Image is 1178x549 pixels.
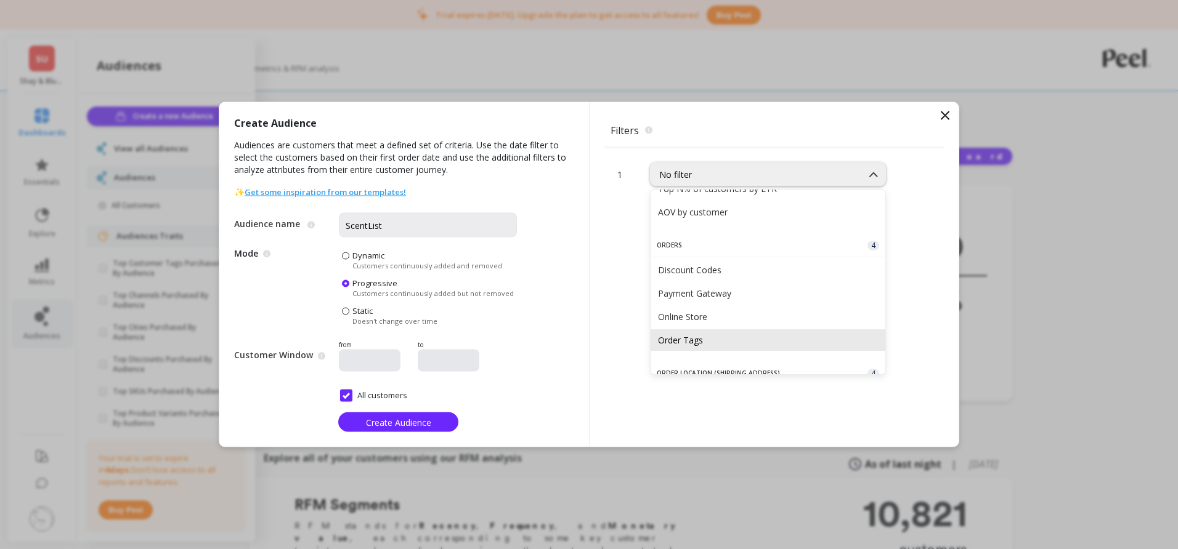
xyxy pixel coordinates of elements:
[10,377,236,398] textarea: Message…
[35,7,55,26] img: Profile image for Jordan
[54,153,227,201] div: I specifically want to see the full revenue from Scentlist customers including purchases outside ...
[60,15,115,28] p: Active 1h ago
[60,6,91,15] h1: Jordan
[352,250,384,261] span: Dynamic
[867,241,879,250] span: 4
[10,145,237,209] div: Paul says…
[234,218,303,230] label: Audience name
[59,403,68,413] button: Upload attachment
[657,369,780,378] span: Order Location (Shipping Address)
[10,209,237,373] div: Paul says…
[604,117,944,144] span: Filters
[234,139,574,186] span: Audiences are customers that meet a defined set of criteria. Use the date filter to select the cu...
[234,117,317,139] span: Create Audience
[44,209,237,363] div: I also need to accommodate for our understanding of LTV(R) which is our deffinition LTV at S&B = ...
[658,334,878,346] div: Order Tags
[352,305,373,316] span: Static
[245,186,406,198] a: Get some inspiration from our templates!
[658,206,878,218] div: AOV by customer
[352,261,502,270] span: Customers continuously added and removed
[418,340,488,350] p: to
[10,373,202,502] div: Understood.
[234,250,339,326] span: Mode
[339,213,517,238] input: Audience name
[352,278,397,289] span: Progressive
[54,217,227,277] div: I also need to accommodate for our understanding of LTV(R) which is our deffinition LTV at S&B = ...
[78,403,88,413] button: Start recording
[193,5,216,28] button: Home
[339,340,413,350] p: from
[657,241,682,250] span: Orders
[234,186,406,198] span: ✨
[19,403,29,413] button: Emoji picker
[658,287,878,299] div: Payment Gateway
[352,289,514,298] span: Customers continuously added but not removed
[867,369,879,379] span: 4
[211,398,231,418] button: Send a message…
[659,169,853,180] div: No filter
[54,283,227,356] div: I want to be able to see this value for the initial order AOV then for 60 and 365 days. Your repo...
[20,55,192,128] div: I will soon try replicating the report you're creating in the new version and we can discuss on a...
[8,5,31,28] button: go back
[39,403,49,413] button: Gif picker
[352,316,437,326] span: Doesn't change over time
[216,5,238,27] div: Close
[44,145,237,208] div: I specifically want to see the full revenue from Scentlist customers including purchases outside ...
[234,348,313,361] label: Customer Window
[658,311,878,323] div: Online Store
[366,416,431,428] span: Create Audience
[10,373,237,512] div: Jordan says…
[340,390,407,402] span: All customers
[658,264,878,276] div: Discount Codes
[617,168,622,181] span: 1
[338,412,458,432] button: Create Audience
